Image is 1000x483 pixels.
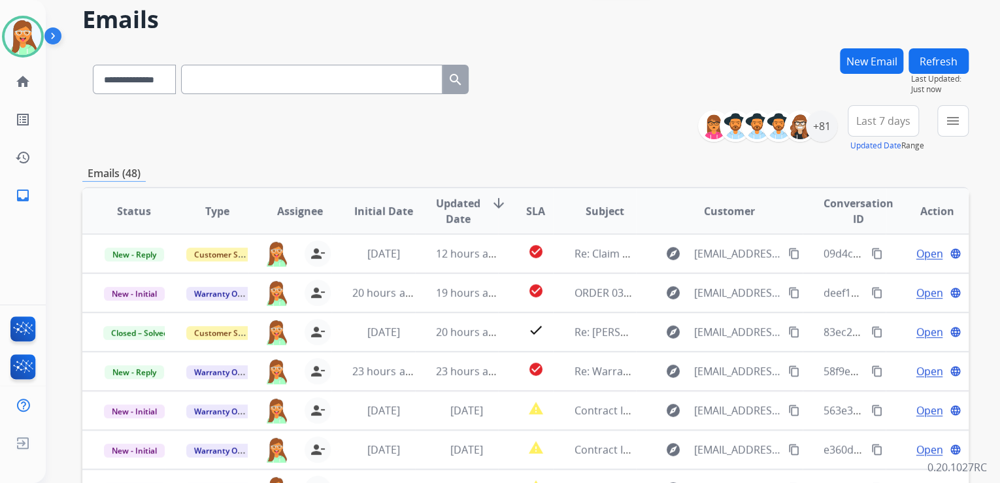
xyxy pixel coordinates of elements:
[788,405,800,416] mat-icon: content_copy
[103,326,176,340] span: Closed – Solved
[186,326,271,340] span: Customer Support
[574,286,808,300] span: ORDER 03903482740 WARRANTY REGISTRATION
[665,246,680,261] mat-icon: explore
[806,110,837,142] div: +81
[693,363,780,379] span: [EMAIL_ADDRESS][DOMAIN_NAME]
[264,280,289,306] img: agent-avatar
[367,403,399,418] span: [DATE]
[104,287,165,301] span: New - Initial
[186,405,254,418] span: Warranty Ops
[950,444,961,456] mat-icon: language
[886,188,969,234] th: Action
[310,285,325,301] mat-icon: person_remove
[950,287,961,299] mat-icon: language
[15,74,31,90] mat-icon: home
[665,403,680,418] mat-icon: explore
[104,405,165,418] span: New - Initial
[436,286,501,300] span: 19 hours ago
[264,241,289,267] img: agent-avatar
[586,203,624,219] span: Subject
[450,403,483,418] span: [DATE]
[186,444,254,458] span: Warranty Ops
[574,403,825,418] span: Contract ID Needed for LA999053 - Ticket #1163675
[527,283,543,299] mat-icon: check_circle
[527,361,543,377] mat-icon: check_circle
[15,188,31,203] mat-icon: inbox
[352,286,417,300] span: 20 hours ago
[911,74,969,84] span: Last Updated:
[264,397,289,424] img: agent-avatar
[693,442,780,458] span: [EMAIL_ADDRESS][DOMAIN_NAME]
[310,324,325,340] mat-icon: person_remove
[436,364,501,378] span: 23 hours ago
[450,442,483,457] span: [DATE]
[911,84,969,95] span: Just now
[526,203,545,219] span: SLA
[908,48,969,74] button: Refresh
[448,72,463,88] mat-icon: search
[850,141,901,151] button: Updated Date
[310,442,325,458] mat-icon: person_remove
[117,203,151,219] span: Status
[310,403,325,418] mat-icon: person_remove
[788,248,800,259] mat-icon: content_copy
[527,401,543,416] mat-icon: report_problem
[871,326,883,338] mat-icon: content_copy
[950,405,961,416] mat-icon: language
[367,442,399,457] span: [DATE]
[82,7,969,33] h2: Emails
[916,285,942,301] span: Open
[950,248,961,259] mat-icon: language
[665,442,680,458] mat-icon: explore
[277,203,323,219] span: Assignee
[871,444,883,456] mat-icon: content_copy
[436,246,501,261] span: 12 hours ago
[788,287,800,299] mat-icon: content_copy
[850,140,924,151] span: Range
[916,403,942,418] span: Open
[788,365,800,377] mat-icon: content_copy
[665,363,680,379] mat-icon: explore
[367,325,399,339] span: [DATE]
[916,324,942,340] span: Open
[436,195,480,227] span: Updated Date
[310,363,325,379] mat-icon: person_remove
[916,442,942,458] span: Open
[871,287,883,299] mat-icon: content_copy
[104,444,165,458] span: New - Initial
[436,325,501,339] span: 20 hours ago
[950,365,961,377] mat-icon: language
[105,365,164,379] span: New - Reply
[788,444,800,456] mat-icon: content_copy
[574,442,831,457] span: Contract ID Needed for LA1005653 - Ticket #1164374
[205,203,229,219] span: Type
[5,18,41,55] img: avatar
[264,437,289,463] img: agent-avatar
[15,150,31,165] mat-icon: history
[927,459,987,475] p: 0.20.1027RC
[693,246,780,261] span: [EMAIL_ADDRESS][DOMAIN_NAME]
[264,319,289,345] img: agent-avatar
[82,165,146,182] p: Emails (48)
[491,195,507,211] mat-icon: arrow_downward
[367,246,399,261] span: [DATE]
[186,248,271,261] span: Customer Support
[693,403,780,418] span: [EMAIL_ADDRESS][DOMAIN_NAME]
[840,48,903,74] button: New Email
[574,246,658,261] span: Re: Claim Update
[186,365,254,379] span: Warranty Ops
[665,285,680,301] mat-icon: explore
[824,195,893,227] span: Conversation ID
[527,322,543,338] mat-icon: check
[916,246,942,261] span: Open
[310,246,325,261] mat-icon: person_remove
[186,287,254,301] span: Warranty Ops
[352,364,417,378] span: 23 hours ago
[871,405,883,416] mat-icon: content_copy
[704,203,755,219] span: Customer
[916,363,942,379] span: Open
[950,326,961,338] mat-icon: language
[871,365,883,377] mat-icon: content_copy
[574,364,714,378] span: Re: Warranty account set up
[527,440,543,456] mat-icon: report_problem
